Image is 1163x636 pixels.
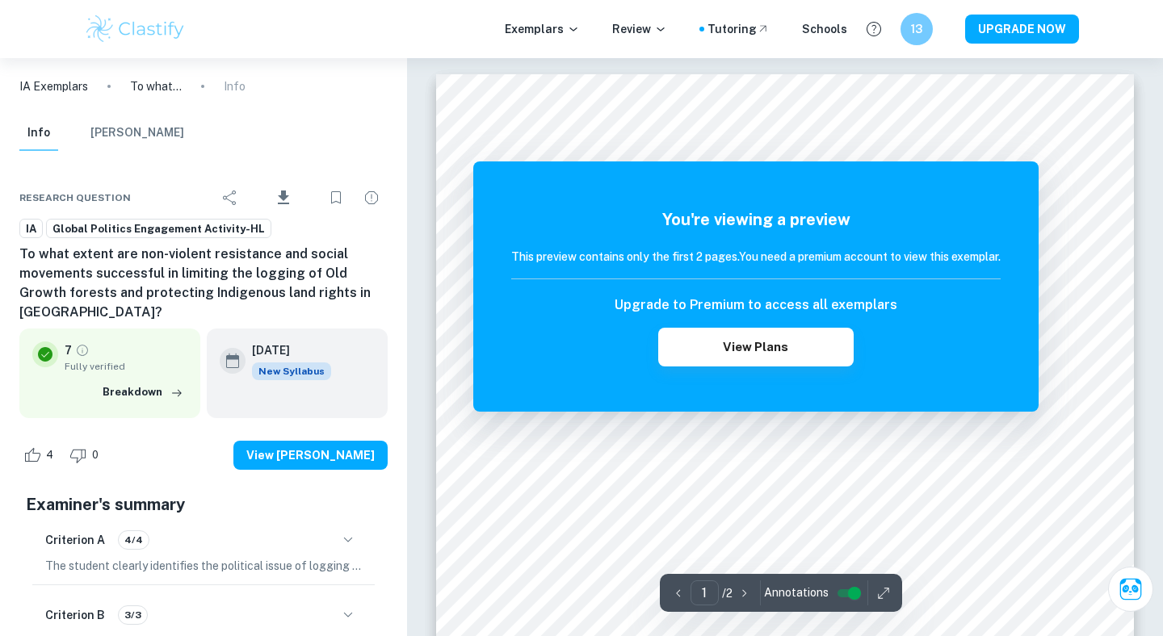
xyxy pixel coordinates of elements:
h6: This preview contains only the first 2 pages. You need a premium account to view this exemplar. [511,248,1001,266]
p: Info [224,77,246,95]
button: [PERSON_NAME] [90,115,184,151]
h6: 13 [908,20,926,38]
div: Like [19,442,62,468]
p: 7 [65,341,72,359]
h6: Criterion A [45,531,105,549]
span: Annotations [764,584,829,601]
button: 13 [901,13,933,45]
p: / 2 [722,584,733,602]
a: IA Exemplars [19,77,88,95]
span: Global Politics Engagement Activity-HL [47,221,271,237]
p: The student clearly identifies the political issue of logging old-growth forests and its impact o... [45,557,362,575]
span: 4 [37,447,62,463]
a: Global Politics Engagement Activity-HL [46,219,271,239]
img: Clastify logo [84,13,187,45]
span: Research question [19,190,131,205]
p: Review [612,20,667,38]
button: View Plans [658,328,854,366]
a: IA [19,219,43,239]
div: Dislike [65,442,107,468]
button: Help and Feedback [860,15,888,43]
div: Share [214,182,246,214]
button: Info [19,115,58,151]
p: To what extent are non-violent resistance and social movements successful in limiting the logging... [130,77,182,95]
h5: You're viewing a preview [511,207,1001,232]
div: Report issue [355,182,388,214]
h5: Examiner's summary [26,492,381,517]
h6: Upgrade to Premium to access all exemplars [615,295,897,315]
button: Breakdown [99,380,187,404]
div: Download [250,177,317,219]
h6: To what extent are non-violent resistance and social movements successful in limiting the logging... [19,245,388,322]
button: UPGRADE NOW [965,15,1079,44]
a: Grade fully verified [75,343,90,358]
div: Bookmark [320,182,352,214]
a: Schools [802,20,847,38]
p: Exemplars [505,20,580,38]
span: Fully verified [65,359,187,374]
h6: Criterion B [45,606,105,624]
button: Ask Clai [1108,567,1153,612]
a: Tutoring [707,20,770,38]
h6: [DATE] [252,341,318,359]
span: New Syllabus [252,362,331,380]
span: 4/4 [119,533,149,547]
div: Starting from the May 2026 session, the Global Politics Engagement Activity requirements have cha... [252,362,331,380]
span: IA [20,221,42,237]
span: 3/3 [119,608,147,622]
button: View [PERSON_NAME] [233,441,388,470]
span: 0 [83,447,107,463]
